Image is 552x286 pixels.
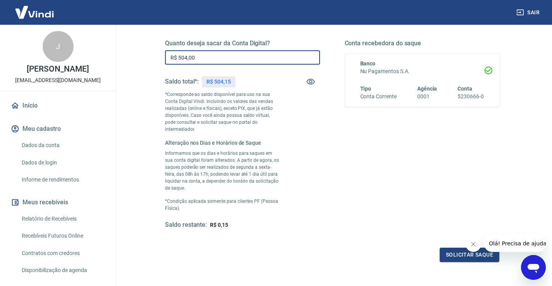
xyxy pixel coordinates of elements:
[19,155,107,171] a: Dados de login
[484,235,546,252] iframe: Mensagem da empresa
[360,86,371,92] span: Tipo
[457,86,472,92] span: Conta
[440,248,499,262] button: Solicitar saque
[345,39,500,47] h5: Conta recebedora do saque
[19,211,107,227] a: Relatório de Recebíveis
[515,5,543,20] button: Sair
[165,78,199,86] h5: Saldo total*:
[360,92,397,101] h6: Conta Corrente
[360,60,376,67] span: Banco
[9,0,60,24] img: Vindi
[15,76,101,84] p: [EMAIL_ADDRESS][DOMAIN_NAME]
[165,91,281,133] p: *Corresponde ao saldo disponível para uso na sua Conta Digital Vindi. Incluindo os valores das ve...
[19,245,107,261] a: Contratos com credores
[43,31,74,62] div: J
[165,139,281,147] h6: Alteração nos Dias e Horários de Saque
[206,78,231,86] p: R$ 504,15
[165,221,207,229] h5: Saldo restante:
[9,194,107,211] button: Meus recebíveis
[9,120,107,137] button: Meu cadastro
[9,97,107,114] a: Início
[457,92,484,101] h6: 5230666-0
[521,255,546,280] iframe: Botão para abrir a janela de mensagens
[165,39,320,47] h5: Quanto deseja sacar da Conta Digital?
[5,5,65,12] span: Olá! Precisa de ajuda?
[19,228,107,244] a: Recebíveis Futuros Online
[417,86,437,92] span: Agência
[417,92,437,101] h6: 0001
[165,150,281,192] p: Informamos que os dias e horários para saques em sua conta digital foram alterados. A partir de a...
[27,65,89,73] p: [PERSON_NAME]
[19,262,107,278] a: Disponibilização de agenda
[165,198,281,212] p: *Condição aplicada somente para clientes PF (Pessoa Física).
[360,67,484,75] h6: Nu Pagamentos S.A.
[466,236,481,252] iframe: Fechar mensagem
[19,137,107,153] a: Dados da conta
[19,172,107,188] a: Informe de rendimentos
[210,222,228,228] span: R$ 0,15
